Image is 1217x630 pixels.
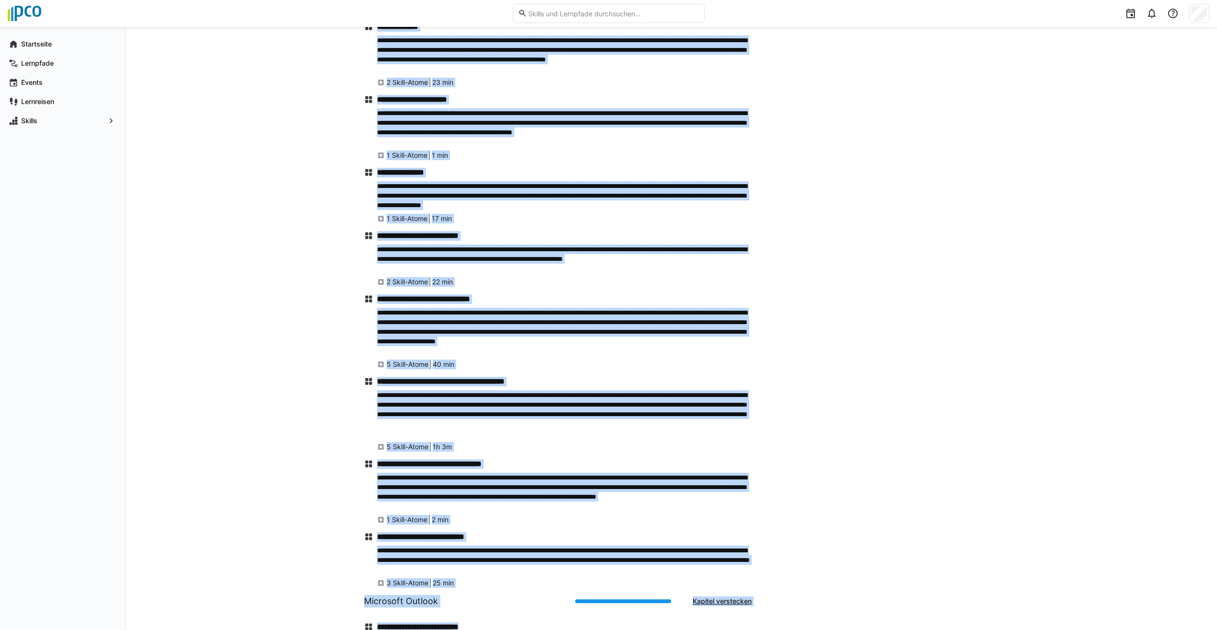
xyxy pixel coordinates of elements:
[387,515,427,525] span: 1 Skill-Atome
[387,442,428,452] span: 5 Skill-Atome
[432,214,452,223] span: 17 min
[433,442,452,452] span: 1h 3m
[387,360,428,369] span: 5 Skill-Atome
[387,277,428,287] span: 2 Skill-Atome
[432,78,453,87] span: 23 min
[433,360,454,369] span: 40 min
[527,9,699,18] input: Skills und Lernpfade durchsuchen…
[432,151,448,160] span: 1 min
[387,214,427,223] span: 1 Skill-Atome
[432,277,453,287] span: 22 min
[432,515,449,525] span: 2 min
[686,592,758,611] button: Kapitel verstecken
[433,578,454,588] span: 25 min
[387,578,428,588] span: 3 Skill-Atome
[364,595,438,607] h1: Microsoft Outlook
[387,78,428,87] span: 2 Skill-Atome
[691,596,753,606] span: Kapitel verstecken
[387,151,427,160] span: 1 Skill-Atome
